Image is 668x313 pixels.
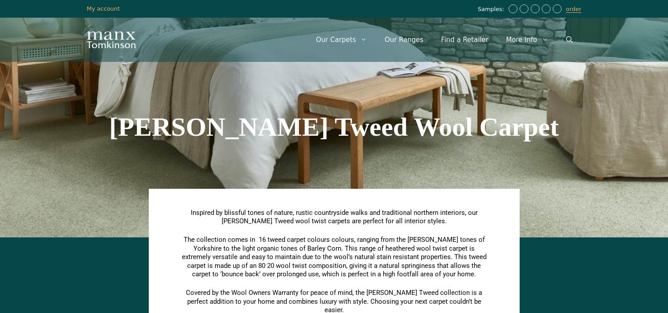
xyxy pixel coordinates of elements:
[376,27,432,53] a: Our Ranges
[566,6,581,13] a: order
[478,6,506,13] span: Samples:
[182,236,487,279] p: The collection comes in 16 tweed carpet colours colours, ranging from the [PERSON_NAME] tones of ...
[557,27,581,53] a: Open Search Bar
[497,27,557,53] a: More Info
[307,27,376,53] a: Our Carpets
[182,209,487,226] p: Inspired by blissful tones of nature, rustic countryside walks and traditional northern interiors...
[307,27,581,53] nav: Primary
[87,31,136,48] img: Manx Tomkinson
[432,27,497,53] a: Find a Retailer
[87,114,581,140] h1: [PERSON_NAME] Tweed Wool Carpet
[87,5,120,12] a: My account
